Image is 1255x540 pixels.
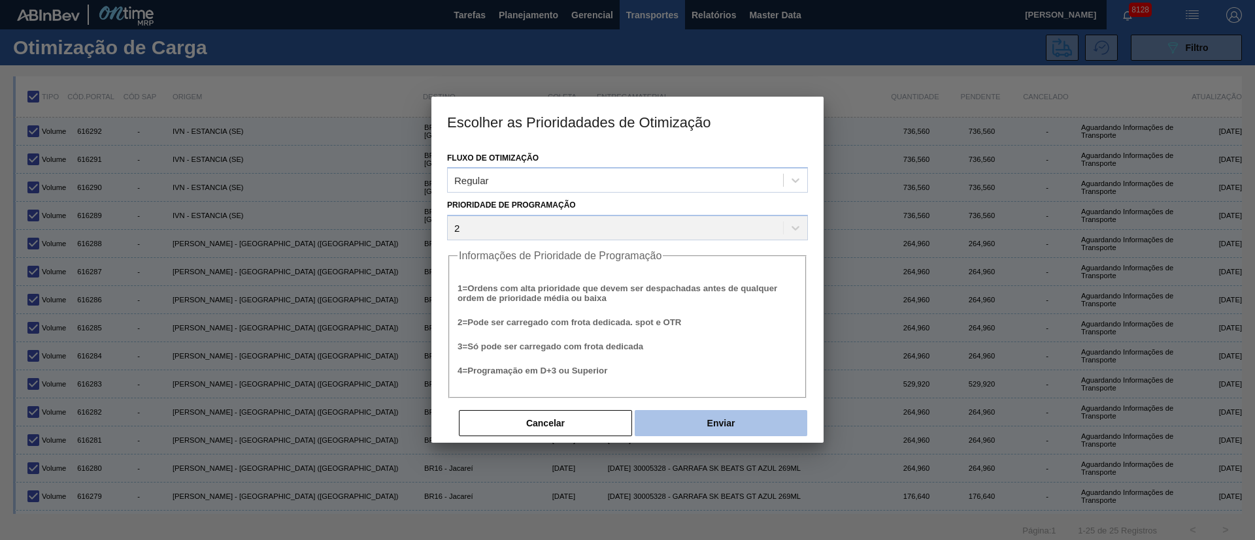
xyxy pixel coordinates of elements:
h5: 4 = Programação em D+3 ou Superior [458,366,797,375]
legend: Informações de Prioridade de Programação [458,250,663,262]
h3: Escolher as Prioridadades de Otimização [431,97,824,146]
div: Regular [454,175,489,186]
button: Enviar [635,410,807,436]
h5: 2 = Pode ser carregado com frota dedicada. spot e OTR [458,317,797,327]
label: Fluxo de Otimização [447,153,539,163]
h5: 3 = Só pode ser carregado com frota dedicada [458,341,797,351]
label: Prioridade de Programação [447,200,576,210]
h5: 1 = Ordens com alta prioridade que devem ser despachadas antes de qualquer ordem de prioridade mé... [458,283,797,303]
button: Cancelar [459,410,632,436]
